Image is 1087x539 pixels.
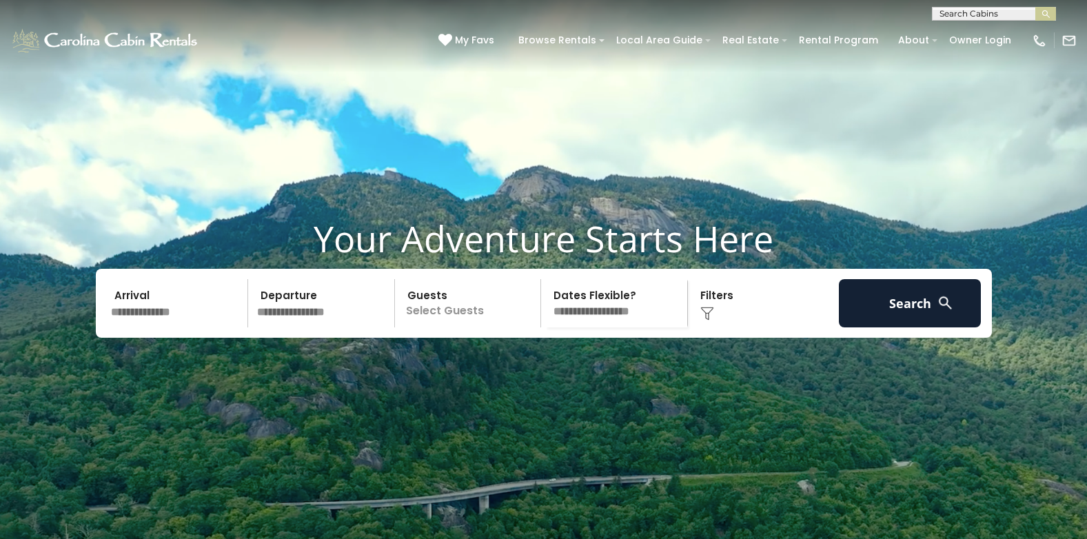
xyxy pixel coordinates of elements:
a: Browse Rentals [511,30,603,51]
img: phone-regular-white.png [1032,33,1047,48]
a: Local Area Guide [609,30,709,51]
img: White-1-1-2.png [10,27,201,54]
span: My Favs [455,33,494,48]
img: mail-regular-white.png [1061,33,1077,48]
img: search-regular-white.png [937,294,954,312]
img: filter--v1.png [700,307,714,321]
a: About [891,30,936,51]
button: Search [839,279,982,327]
a: Owner Login [942,30,1018,51]
a: My Favs [438,33,498,48]
a: Real Estate [715,30,786,51]
h1: Your Adventure Starts Here [10,217,1077,260]
p: Select Guests [399,279,541,327]
a: Rental Program [792,30,885,51]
